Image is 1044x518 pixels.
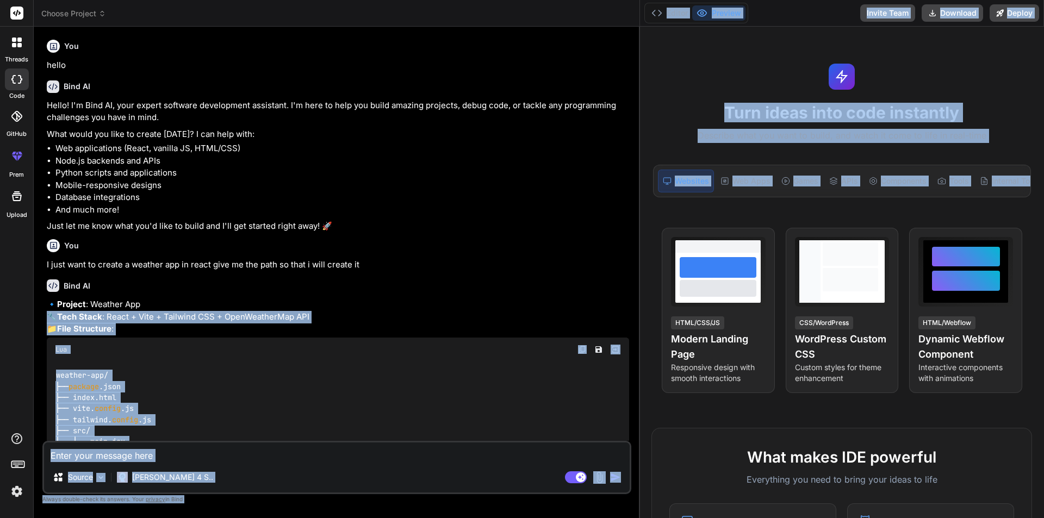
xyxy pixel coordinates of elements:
[47,59,629,72] p: hello
[865,170,931,192] div: Components
[47,99,629,124] p: Hello! I'm Bind AI, your expert software development assistant. I'm here to help you build amazin...
[591,342,606,357] button: Save file
[47,220,629,233] p: Just let me know what you'd like to build and I'll get started right away! 🚀
[64,81,90,92] h6: Bind AI
[41,8,106,19] span: Choose Project
[918,362,1013,384] p: Interactive components with animations
[795,316,853,329] div: CSS/WordPress
[9,170,24,179] label: prem
[669,473,1014,486] p: Everything you need to bring your ideas to life
[146,496,165,502] span: privacy
[918,316,975,329] div: HTML/Webflow
[716,170,775,192] div: Web Apps
[55,142,629,155] li: Web applications (React, vanilla JS, HTML/CSS)
[593,471,606,484] img: attachment
[57,323,111,334] strong: File Structure
[692,5,745,21] button: Preview
[68,472,93,483] p: Source
[933,170,973,192] div: Tools
[42,494,631,504] p: Always double-check its answers. Your in Bind
[647,5,692,21] button: Editor
[860,4,915,22] button: Invite Team
[671,362,766,384] p: Responsive design with smooth interactions
[918,332,1013,362] h4: Dynamic Webflow Component
[795,362,890,384] p: Custom styles for theme enhancement
[57,299,86,309] strong: Project
[647,103,1037,122] h1: Turn ideas into code instantly
[777,170,823,192] div: Games
[47,128,629,141] p: What would you like to create [DATE]? I can help with:
[55,345,67,354] span: Lua
[95,404,121,414] span: config
[658,170,714,192] div: Websites
[669,446,1014,469] h2: What makes IDE powerful
[610,472,621,483] img: icon
[990,4,1039,22] button: Deploy
[64,240,79,251] h6: You
[55,204,629,216] li: And much more!
[5,55,28,64] label: threads
[825,170,862,192] div: APIs
[922,4,983,22] button: Download
[64,41,79,52] h6: You
[55,167,629,179] li: Python scripts and applications
[55,179,629,192] li: Mobile-responsive designs
[117,472,128,483] img: Claude 4 Sonnet
[7,210,27,220] label: Upload
[55,191,629,204] li: Database integrations
[671,316,724,329] div: HTML/CSS/JS
[795,332,890,362] h4: WordPress Custom CSS
[55,155,629,167] li: Node.js backends and APIs
[8,482,26,501] img: settings
[7,129,27,139] label: GitHub
[132,472,213,483] p: [PERSON_NAME] 4 S..
[96,473,105,482] img: Pick Models
[647,129,1037,143] p: Describe what you want to build, and watch it come to life in real-time
[64,280,90,291] h6: Bind AI
[112,415,138,425] span: config
[47,259,629,271] p: I just want to create a weather app in react give me the path so that i will create it
[9,91,24,101] label: code
[57,311,102,322] strong: Tech Stack
[578,345,587,354] img: copy
[47,298,629,335] p: 🔹 : Weather App 🔧 : React + Vite + Tailwind CSS + OpenWeatherMap API 📁 :
[671,332,766,362] h4: Modern Landing Page
[69,382,99,391] span: package
[611,345,620,354] img: Open in Browser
